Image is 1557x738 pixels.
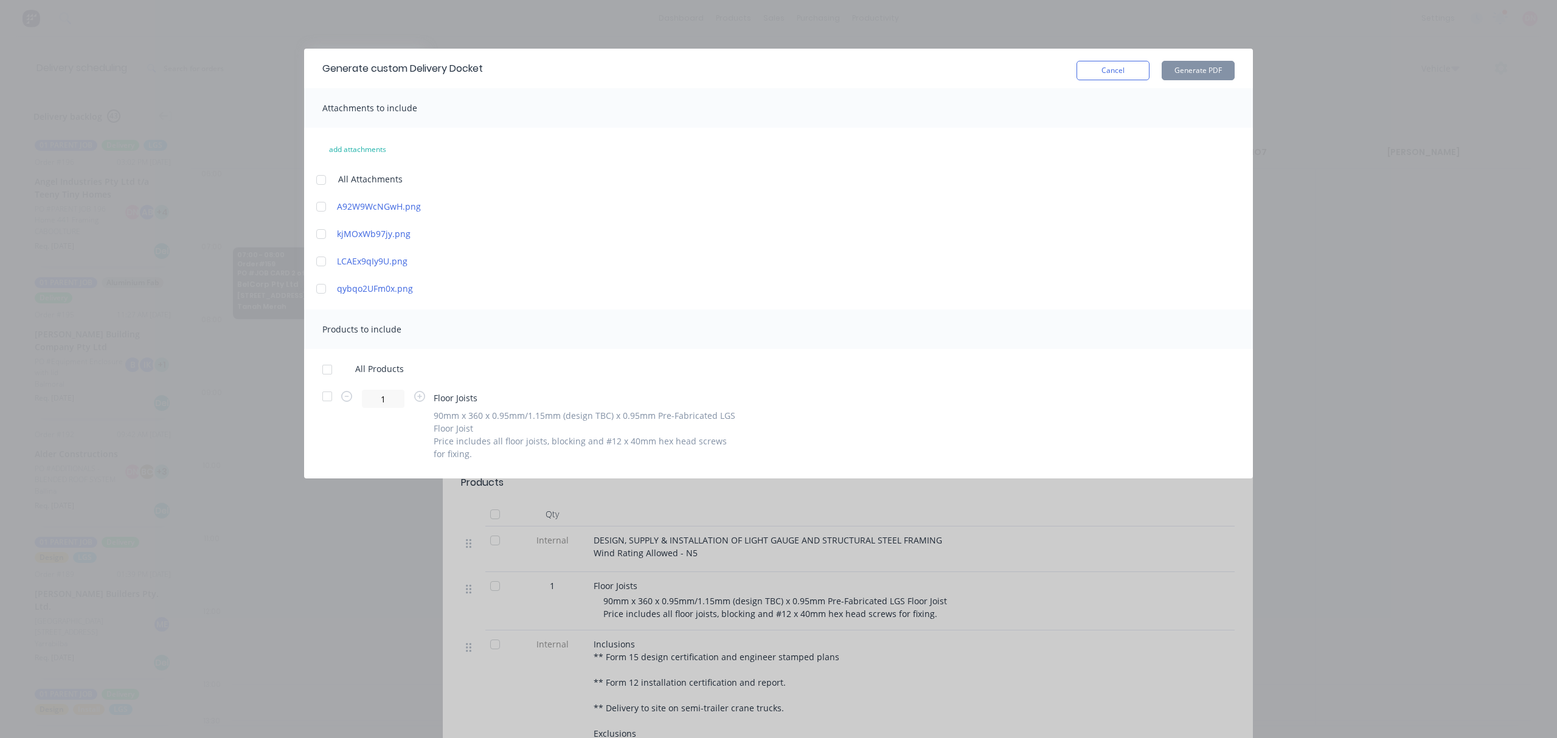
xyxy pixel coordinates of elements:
[338,173,403,185] span: All Attachments
[1077,61,1150,80] button: Cancel
[316,140,399,159] button: add attachments
[355,362,412,375] span: All Products
[322,102,417,114] span: Attachments to include
[434,391,738,404] span: Floor Joists
[434,409,738,460] div: 90mm x 360 x 0.95mm/1.15mm (design TBC) x 0.95mm Pre-Fabricated LGS Floor Joist Price includes al...
[337,282,550,295] a: qybqo2UFm0x.png
[1162,61,1235,80] button: Generate PDF
[322,323,401,335] span: Products to include
[337,255,550,267] a: LCAEx9qIy9U.png
[322,61,483,76] div: Generate custom Delivery Docket
[337,200,550,213] a: A92W9WcNGwH.png
[337,227,550,240] a: kjMOxWb97jy.png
